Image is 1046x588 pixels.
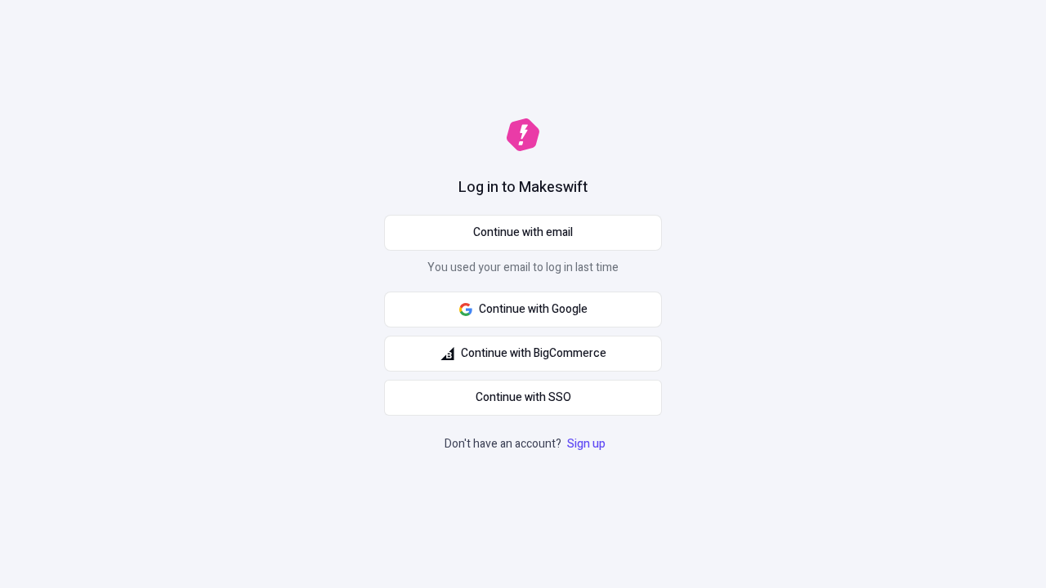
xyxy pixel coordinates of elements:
span: Continue with email [473,224,573,242]
a: Sign up [564,435,609,452]
h1: Log in to Makeswift [458,177,588,198]
button: Continue with BigCommerce [384,336,662,372]
button: Continue with Google [384,292,662,327]
button: Continue with email [384,215,662,251]
span: Continue with Google [479,301,588,318]
p: Don't have an account? [445,435,609,453]
a: Continue with SSO [384,380,662,416]
span: Continue with BigCommerce [461,345,606,363]
p: You used your email to log in last time [384,259,662,283]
